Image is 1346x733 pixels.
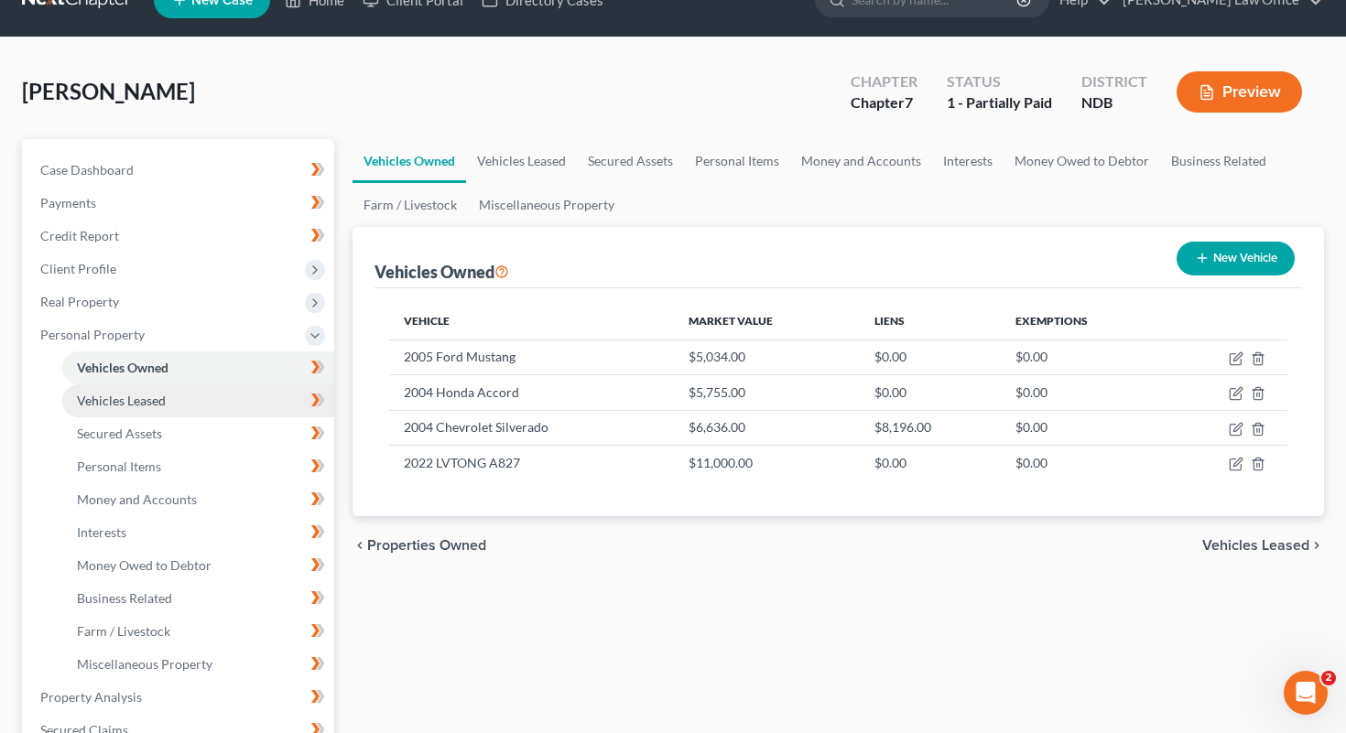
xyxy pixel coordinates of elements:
[860,375,1001,410] td: $0.00
[77,360,168,375] span: Vehicles Owned
[860,303,1001,340] th: Liens
[40,689,142,705] span: Property Analysis
[1160,139,1277,183] a: Business Related
[932,139,1004,183] a: Interests
[860,410,1001,445] td: $8,196.00
[374,261,509,283] div: Vehicles Owned
[22,78,195,104] span: [PERSON_NAME]
[1001,303,1167,340] th: Exemptions
[790,139,932,183] a: Money and Accounts
[77,491,197,507] span: Money and Accounts
[62,384,334,417] a: Vehicles Leased
[40,327,145,342] span: Personal Property
[1001,375,1167,410] td: $0.00
[1001,445,1167,480] td: $0.00
[1284,671,1328,715] iframe: Intercom live chat
[40,294,119,309] span: Real Property
[947,71,1052,92] div: Status
[77,623,170,639] span: Farm / Livestock
[389,445,674,480] td: 2022 LVTONG A827
[674,303,860,340] th: Market Value
[62,417,334,450] a: Secured Assets
[1081,71,1147,92] div: District
[1321,671,1336,685] span: 2
[1202,538,1324,553] button: Vehicles Leased chevron_right
[468,183,625,227] a: Miscellaneous Property
[353,183,468,227] a: Farm / Livestock
[389,410,674,445] td: 2004 Chevrolet Silverado
[26,220,334,253] a: Credit Report
[674,375,860,410] td: $5,755.00
[77,656,212,672] span: Miscellaneous Property
[62,615,334,648] a: Farm / Livestock
[77,590,172,606] span: Business Related
[389,340,674,374] td: 2005 Ford Mustang
[77,557,212,573] span: Money Owed to Debtor
[851,92,917,113] div: Chapter
[353,139,466,183] a: Vehicles Owned
[389,303,674,340] th: Vehicle
[62,516,334,549] a: Interests
[851,71,917,92] div: Chapter
[947,92,1052,113] div: 1 - Partially Paid
[62,648,334,681] a: Miscellaneous Property
[466,139,577,183] a: Vehicles Leased
[1001,410,1167,445] td: $0.00
[905,93,913,111] span: 7
[353,538,367,553] i: chevron_left
[1177,71,1302,113] button: Preview
[674,445,860,480] td: $11,000.00
[367,538,486,553] span: Properties Owned
[26,154,334,187] a: Case Dashboard
[1081,92,1147,113] div: NDB
[77,524,126,540] span: Interests
[1202,538,1309,553] span: Vehicles Leased
[353,538,486,553] button: chevron_left Properties Owned
[26,187,334,220] a: Payments
[62,582,334,615] a: Business Related
[77,458,161,474] span: Personal Items
[577,139,684,183] a: Secured Assets
[1004,139,1160,183] a: Money Owed to Debtor
[1309,538,1324,553] i: chevron_right
[860,445,1001,480] td: $0.00
[77,393,166,408] span: Vehicles Leased
[40,162,134,178] span: Case Dashboard
[62,549,334,582] a: Money Owed to Debtor
[77,426,162,441] span: Secured Assets
[674,410,860,445] td: $6,636.00
[674,340,860,374] td: $5,034.00
[1001,340,1167,374] td: $0.00
[26,681,334,714] a: Property Analysis
[1177,242,1295,275] button: New Vehicle
[40,195,96,210] span: Payments
[62,483,334,516] a: Money and Accounts
[684,139,790,183] a: Personal Items
[389,375,674,410] td: 2004 Honda Accord
[40,261,116,276] span: Client Profile
[62,450,334,483] a: Personal Items
[860,340,1001,374] td: $0.00
[62,351,334,384] a: Vehicles Owned
[40,228,119,243] span: Credit Report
